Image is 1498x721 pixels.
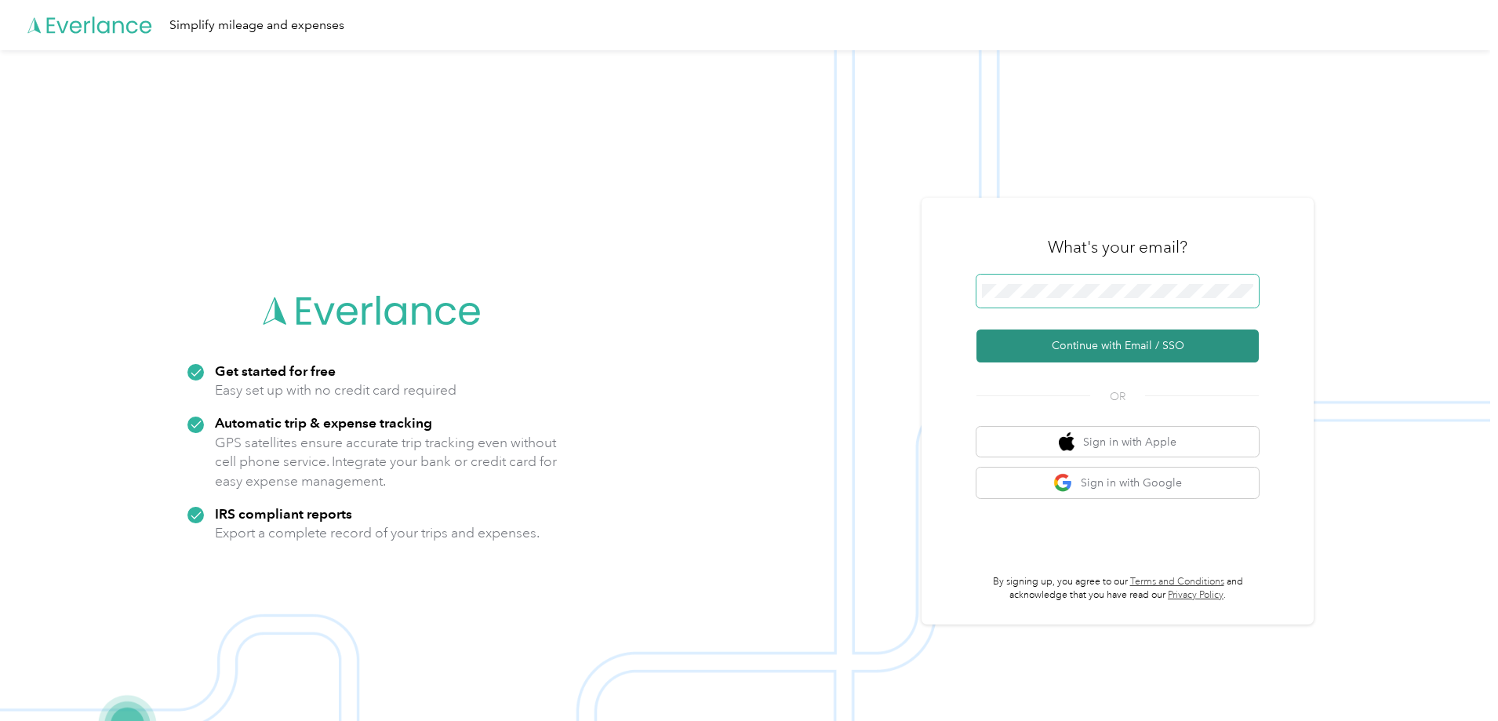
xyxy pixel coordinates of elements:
[215,523,540,543] p: Export a complete record of your trips and expenses.
[215,505,352,522] strong: IRS compliant reports
[215,433,558,491] p: GPS satellites ensure accurate trip tracking even without cell phone service. Integrate your bank...
[169,16,344,35] div: Simplify mileage and expenses
[1059,432,1074,452] img: apple logo
[1048,236,1187,258] h3: What's your email?
[1090,388,1145,405] span: OR
[976,575,1259,603] p: By signing up, you agree to our and acknowledge that you have read our .
[215,362,336,379] strong: Get started for free
[1168,589,1223,601] a: Privacy Policy
[215,381,456,400] p: Easy set up with no credit card required
[976,330,1259,362] button: Continue with Email / SSO
[215,414,432,431] strong: Automatic trip & expense tracking
[976,468,1259,498] button: google logoSign in with Google
[1130,576,1224,588] a: Terms and Conditions
[976,427,1259,457] button: apple logoSign in with Apple
[1053,473,1073,493] img: google logo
